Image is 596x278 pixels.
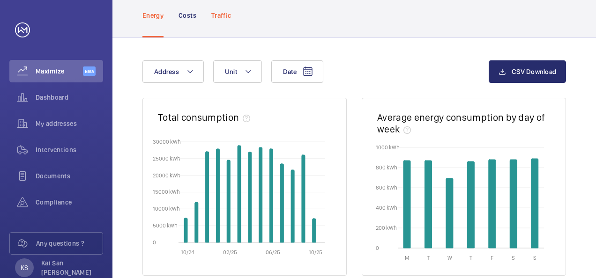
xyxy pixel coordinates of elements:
h2: Total consumption [158,111,239,123]
path: 2024-12-01T00:00:00.000 27,085.31 [206,152,209,242]
h2: Average energy consumption by day of week [377,111,545,135]
text: 20000 kWh [153,172,180,178]
path: 2025-04-01T00:00:00.000 26,928.22 [248,152,252,242]
path: 2025-05-01T00:00:00.000 28,311.59 [259,147,262,242]
path: 2024-11-01T00:00:00.000 11,966.64 [195,202,198,242]
text: 800 kWh [376,164,397,171]
text: 0 [376,245,379,251]
path: Sunday 888.53 [531,159,538,248]
path: 2025-09-01T00:00:00.000 26,092.69 [302,155,305,242]
text: W [447,255,452,261]
text: 10000 kWh [153,205,180,212]
path: Friday 879.58 [489,160,496,248]
span: Compliance [36,198,103,207]
text: 5000 kWh [153,222,178,229]
button: Address [142,60,204,83]
path: Wednesday 693.34 [446,178,453,248]
path: 2025-03-01T00:00:00.000 28,815.68 [238,146,241,242]
span: Dashboard [36,93,103,102]
p: Kai San [PERSON_NAME] [41,258,97,277]
text: 02/25 [223,249,237,256]
p: Energy [142,11,164,20]
span: Documents [36,171,103,181]
span: Date [283,68,297,75]
path: Tuesday 870.25 [425,161,432,248]
span: Unit [225,68,237,75]
path: 2025-01-01T00:00:00.000 27,878.91 [216,149,219,242]
text: 10/24 [181,249,194,256]
span: My addresses [36,119,103,128]
span: Maximize [36,66,83,76]
text: S [512,255,515,261]
path: 2024-10-01T00:00:00.000 7,270.98 [184,218,187,242]
text: 25000 kWh [153,155,180,161]
path: Monday 870.86 [403,161,410,248]
text: F [491,255,493,261]
text: T [469,255,472,261]
p: KS [21,263,28,272]
button: CSV Download [489,60,566,83]
path: Thursday 858.63 [467,161,474,248]
text: 15000 kWh [153,189,180,195]
text: M [405,255,409,261]
path: 2025-07-01T00:00:00.000 23,467.73 [280,164,283,242]
text: 200 kWh [376,225,397,231]
text: 600 kWh [376,184,397,191]
span: Interventions [36,145,103,154]
span: Beta [83,66,96,76]
text: T [427,255,430,261]
text: 400 kWh [376,205,397,211]
text: 30000 kWh [153,138,181,145]
path: Saturday 880.19 [510,160,517,248]
path: 2025-10-01T00:00:00.000 7,078.87 [313,219,316,242]
p: Traffic [211,11,231,20]
path: 2025-02-01T00:00:00.000 24,522.56 [227,160,230,242]
span: Any questions ? [36,239,103,248]
span: CSV Download [512,68,556,75]
path: 2025-08-01T00:00:00.000 21,677.58 [291,170,294,242]
text: 06/25 [266,249,280,256]
span: Address [154,68,179,75]
text: S [533,255,536,261]
button: Date [271,60,323,83]
text: 1000 kWh [376,144,400,151]
path: 2025-06-01T00:00:00.000 27,939.92 [269,149,273,242]
text: 0 [153,239,156,245]
button: Unit [213,60,262,83]
p: Costs [179,11,196,20]
text: 10/25 [309,249,322,256]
